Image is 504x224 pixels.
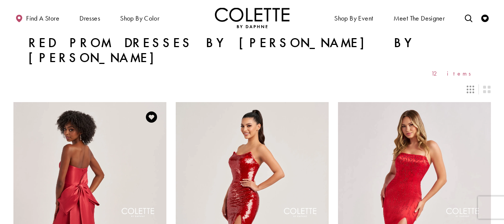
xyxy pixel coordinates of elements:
[332,7,375,28] span: Shop By Event
[78,7,102,28] span: Dresses
[118,7,161,28] span: Shop by color
[467,86,474,93] span: Switch layout to 3 columns
[479,7,491,28] a: Check Wishlist
[431,70,476,77] span: 12 items
[463,7,474,28] a: Toggle search
[28,36,476,65] h1: Red Prom Dresses by [PERSON_NAME] by [PERSON_NAME]
[13,7,61,28] a: Find a store
[215,7,289,28] a: Visit Home Page
[120,15,159,22] span: Shop by color
[394,15,445,22] span: Meet the designer
[26,15,59,22] span: Find a store
[215,7,289,28] img: Colette by Daphne
[79,15,100,22] span: Dresses
[144,109,159,125] a: Add to Wishlist
[392,7,447,28] a: Meet the designer
[334,15,373,22] span: Shop By Event
[483,86,491,93] span: Switch layout to 2 columns
[9,81,495,98] div: Layout Controls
